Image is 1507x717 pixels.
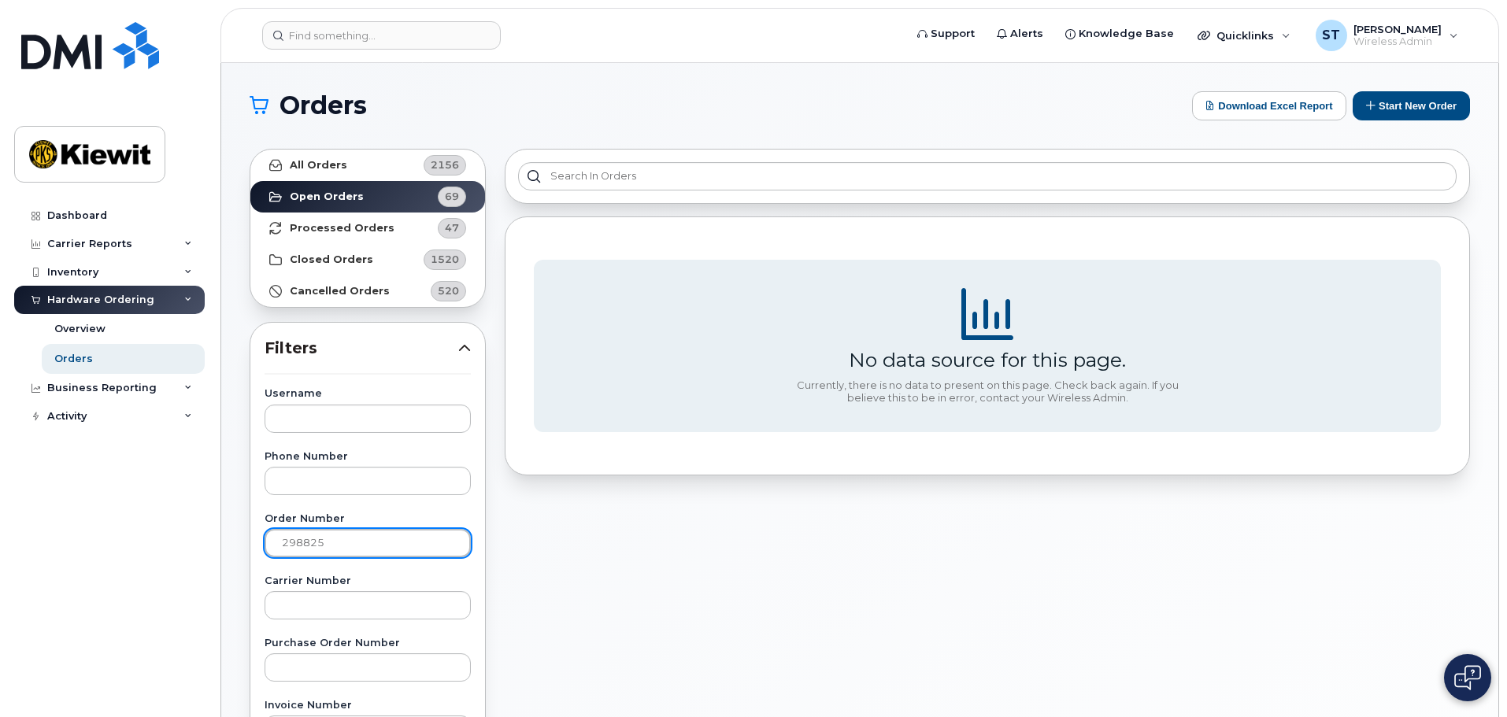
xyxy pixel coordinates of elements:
button: Download Excel Report [1192,91,1346,120]
img: Open chat [1454,665,1481,690]
div: Currently, there is no data to present on this page. Check back again. If you believe this to be ... [791,379,1184,404]
span: 520 [438,283,459,298]
a: All Orders2156 [250,150,485,181]
a: Processed Orders47 [250,213,485,244]
span: 2156 [431,157,459,172]
strong: Processed Orders [290,222,394,235]
button: Start New Order [1353,91,1470,120]
label: Phone Number [265,452,471,462]
label: Username [265,389,471,399]
a: Open Orders69 [250,181,485,213]
label: Purchase Order Number [265,638,471,649]
div: No data source for this page. [849,348,1126,371]
span: 1520 [431,252,459,267]
label: Carrier Number [265,576,471,586]
input: Search in orders [518,162,1457,190]
strong: Cancelled Orders [290,285,390,298]
a: Cancelled Orders520 [250,275,485,307]
span: 47 [445,220,459,235]
a: Closed Orders1520 [250,244,485,275]
span: Orders [280,94,367,117]
strong: Open Orders [290,190,364,203]
strong: Closed Orders [290,253,373,266]
label: Order Number [265,514,471,524]
strong: All Orders [290,159,347,172]
span: 69 [445,189,459,204]
label: Invoice Number [265,700,471,711]
span: Filters [265,337,458,360]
